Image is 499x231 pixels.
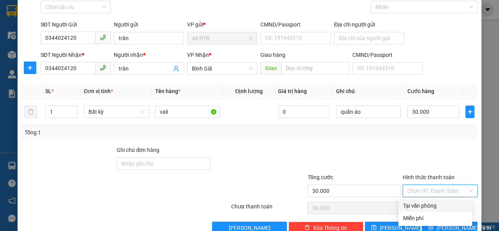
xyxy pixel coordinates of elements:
[334,20,404,29] div: Địa chỉ người gửi
[173,65,179,72] span: user-add
[114,20,184,29] div: Người gửi
[67,7,160,16] div: Bình Giã
[117,157,211,170] input: Ghi chú đơn hàng
[333,84,404,99] th: Ghi chú
[25,106,37,118] button: delete
[352,51,423,59] div: CMND/Passport
[155,88,180,94] span: Tên hàng
[403,201,467,210] div: Tại văn phòng
[25,128,193,137] div: Tổng: 1
[403,214,467,222] div: Miễn phí
[65,41,161,52] div: 40.000
[7,7,19,16] span: Gửi:
[230,202,307,216] div: Chưa thanh toán
[260,20,331,29] div: CMND/Passport
[67,7,85,16] span: Nhận:
[260,62,281,74] span: Giao
[192,32,253,44] span: 44 NTB
[67,25,160,36] div: 0934657878
[74,56,85,67] span: SL
[100,65,106,71] span: phone
[304,225,310,231] span: delete
[428,225,434,231] span: printer
[65,43,72,51] span: C :
[117,147,159,153] label: Ghi chú đơn hàng
[187,52,209,58] span: VP Nhận
[41,20,111,29] div: SĐT Người Gửi
[371,225,377,231] span: save
[69,106,77,112] span: Increase Value
[71,107,76,112] span: up
[7,56,160,66] div: Tên hàng: thùng ( : 1 )
[403,174,455,180] label: Hình thức thanh toán
[278,106,330,118] input: 0
[41,51,111,59] div: SĐT Người Nhận
[7,25,61,36] div: 0902076939
[114,51,184,59] div: Người nhận
[71,113,76,117] span: down
[278,88,307,94] span: Giá trị hàng
[336,106,401,118] input: Ghi Chú
[45,88,51,94] span: SL
[7,7,61,16] div: 44 NTB
[187,20,257,29] div: VP gửi
[465,106,474,118] button: plus
[407,88,434,94] span: Cước hàng
[84,88,113,94] span: Đơn vị tính
[7,16,61,25] div: Lương
[281,62,349,74] input: Dọc đường
[100,34,106,41] span: phone
[67,16,160,25] div: bún_Đậ[DOMAIN_NAME]̣t
[308,174,333,180] span: Tổng cước
[192,63,253,74] span: Bình Giã
[69,112,77,118] span: Decrease Value
[334,32,404,44] input: Địa chỉ của người gửi
[24,65,36,71] span: plus
[235,88,263,94] span: Định lượng
[88,106,144,118] span: Bất kỳ
[155,106,220,118] input: VD: Bàn, Ghế
[24,62,36,74] button: plus
[466,109,474,115] span: plus
[260,52,285,58] span: Giao hàng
